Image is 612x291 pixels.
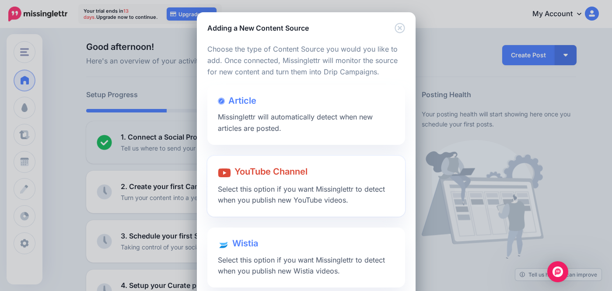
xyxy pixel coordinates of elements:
[232,238,258,249] span: Wistia
[207,23,309,33] h5: Adding a New Content Source
[218,256,385,276] span: Select this option if you want Missinglettr to detect when you publish new Wistia videos.
[395,23,405,34] button: Close
[228,95,256,106] span: Article
[207,44,405,78] p: Choose the type of Content Source you would you like to add. Once connected, Missinglettr will mo...
[547,261,568,282] div: Open Intercom Messenger
[218,185,385,205] span: Select this option if you want Missinglettr to detect when you publish new YouTube videos.
[234,166,308,177] span: YouTube Channel
[218,112,373,133] span: Missinglettr will automatically detect when new articles are posted.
